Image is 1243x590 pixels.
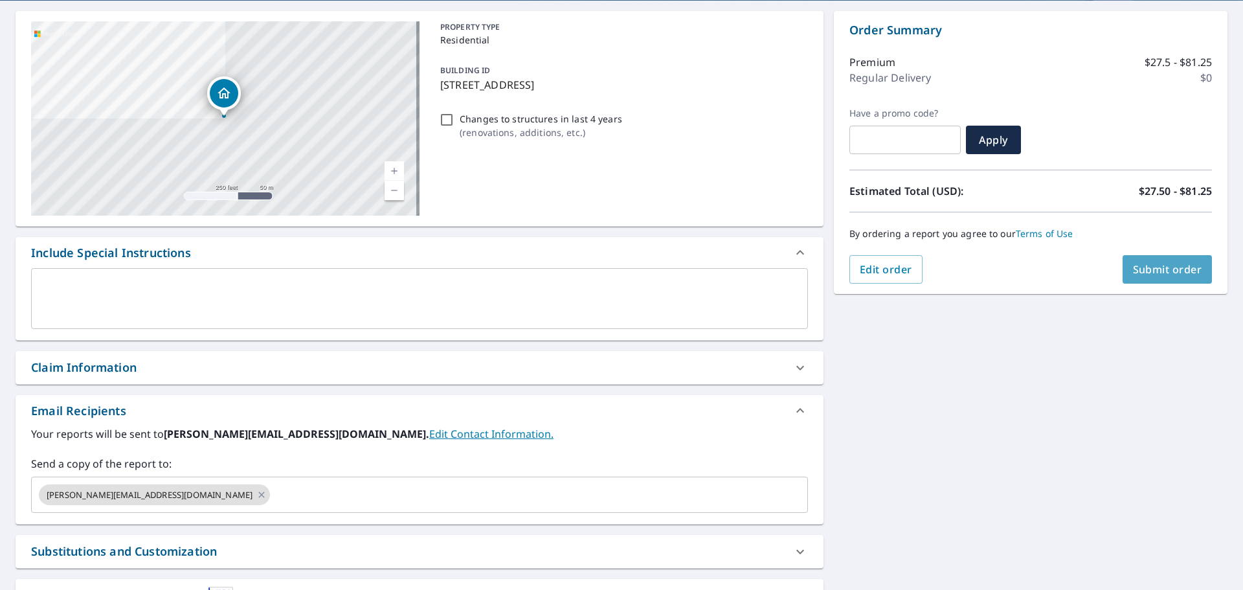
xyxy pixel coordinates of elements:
[164,427,429,441] b: [PERSON_NAME][EMAIL_ADDRESS][DOMAIN_NAME].
[31,543,217,560] div: Substitutions and Customization
[39,484,270,505] div: [PERSON_NAME][EMAIL_ADDRESS][DOMAIN_NAME]
[860,262,912,277] span: Edit order
[849,54,895,70] p: Premium
[31,244,191,262] div: Include Special Instructions
[440,65,490,76] p: BUILDING ID
[966,126,1021,154] button: Apply
[207,76,241,117] div: Dropped pin, building 1, Residential property, 2931 Lincoln Ave Saint Louis, MO 63121
[39,489,260,501] span: [PERSON_NAME][EMAIL_ADDRESS][DOMAIN_NAME]
[1123,255,1213,284] button: Submit order
[385,181,404,200] a: Current Level 17, Zoom Out
[1016,227,1073,240] a: Terms of Use
[31,359,137,376] div: Claim Information
[849,21,1212,39] p: Order Summary
[460,126,622,139] p: ( renovations, additions, etc. )
[440,33,803,47] p: Residential
[31,426,808,442] label: Your reports will be sent to
[849,183,1031,199] p: Estimated Total (USD):
[1200,70,1212,85] p: $0
[16,237,823,268] div: Include Special Instructions
[849,70,931,85] p: Regular Delivery
[16,351,823,384] div: Claim Information
[849,228,1212,240] p: By ordering a report you agree to our
[1145,54,1212,70] p: $27.5 - $81.25
[31,402,126,420] div: Email Recipients
[16,395,823,426] div: Email Recipients
[440,21,803,33] p: PROPERTY TYPE
[385,161,404,181] a: Current Level 17, Zoom In
[440,77,803,93] p: [STREET_ADDRESS]
[460,112,622,126] p: Changes to structures in last 4 years
[1133,262,1202,277] span: Submit order
[429,427,554,441] a: EditContactInfo
[16,535,823,568] div: Substitutions and Customization
[849,108,961,119] label: Have a promo code?
[849,255,923,284] button: Edit order
[31,456,808,471] label: Send a copy of the report to:
[976,133,1011,147] span: Apply
[1139,183,1212,199] p: $27.50 - $81.25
